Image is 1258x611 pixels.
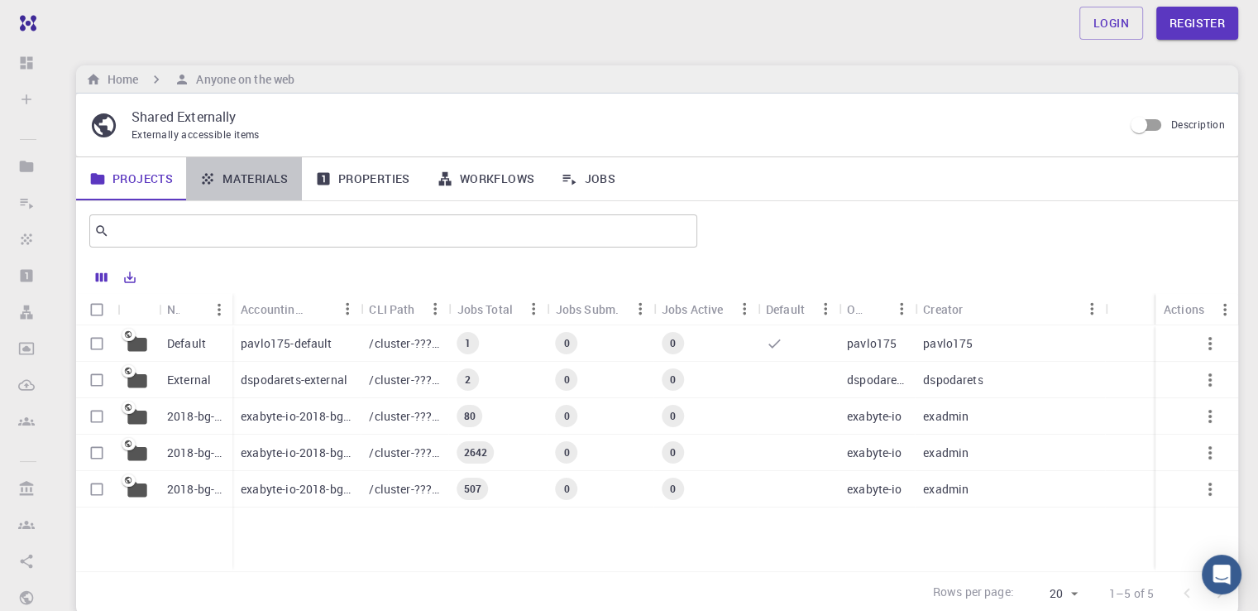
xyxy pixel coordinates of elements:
span: 2 [458,373,477,387]
div: Accounting slug [232,293,361,325]
div: Jobs Total [457,293,513,325]
button: Menu [206,296,232,323]
a: Jobs [548,157,629,200]
span: 1 [458,336,477,350]
span: 0 [557,373,576,387]
p: exabyte-io [847,408,902,425]
p: exadmin [923,481,969,498]
div: Default [766,293,805,325]
p: 2018-bg-study-phase-i-ph [167,408,224,425]
span: Externally accessible items [132,127,260,141]
h6: Home [101,70,138,89]
div: Owner [839,293,915,325]
span: 0 [557,409,576,423]
a: Projects [76,157,186,200]
p: /cluster-???-share/groups/exabyte-io/exabyte-io-2018-bg-study-phase-i-ph [369,408,440,425]
span: 80 [457,409,481,423]
nav: breadcrumb [83,70,298,89]
p: 2018-bg-study-phase-III [167,445,224,461]
p: exabyte-io-2018-bg-study-phase-iii [241,445,352,461]
a: Properties [302,157,423,200]
p: dspodarets [847,372,906,388]
p: exabyte-io [847,481,902,498]
button: Menu [422,296,448,322]
p: /cluster-???-share/groups/exabyte-io/exabyte-io-2018-bg-study-phase-iii [369,445,440,461]
div: Jobs Active [662,293,724,325]
div: Creator [923,293,963,325]
div: Owner [847,293,862,325]
span: 0 [663,482,682,496]
button: Sort [179,296,206,323]
span: 2642 [457,445,494,459]
button: Menu [1212,296,1238,323]
p: exabyte-io-2018-bg-study-phase-i-ph [241,408,352,425]
p: Shared Externally [132,107,1110,127]
a: Register [1156,7,1238,40]
div: Open Intercom Messenger [1202,555,1241,594]
button: Sort [963,296,989,322]
a: Login [1079,7,1143,40]
p: /cluster-???-home/pavlo175/pavlo175-default [369,335,440,352]
p: 2018-bg-study-phase-I [167,481,224,498]
span: 0 [663,409,682,423]
button: Menu [627,296,653,322]
span: Description [1171,118,1225,131]
div: Default [758,293,839,325]
button: Menu [334,296,361,322]
img: logo [13,15,36,31]
span: 0 [557,445,576,459]
span: 0 [557,336,576,350]
p: 1–5 of 5 [1109,585,1154,602]
p: dspodarets [923,372,983,388]
div: Actions [1155,293,1238,325]
p: dspodarets-external [241,372,347,388]
div: Actions [1164,293,1204,325]
button: Export [116,264,144,291]
div: 20 [1021,582,1083,606]
p: pavlo175 [847,335,897,352]
div: Accounting slug [241,293,308,325]
span: 0 [663,373,682,387]
p: Default [167,335,206,352]
button: Sort [308,296,334,322]
div: Jobs Subm. [548,293,653,325]
p: pavlo175 [923,335,973,352]
div: Name [159,293,232,325]
p: Rows per page: [933,584,1014,603]
button: Columns [88,264,116,291]
p: exadmin [923,445,969,461]
span: 0 [557,482,576,496]
button: Sort [862,296,888,322]
p: exabyte-io-2018-bg-study-phase-i [241,481,352,498]
a: Materials [186,157,302,200]
a: Workflows [423,157,548,200]
span: 0 [663,445,682,459]
button: Menu [1079,296,1105,322]
div: CLI Path [369,293,414,325]
p: pavlo175-default [241,335,332,352]
p: /cluster-???-home/dspodarets/dspodarets-external [369,372,440,388]
div: Jobs Subm. [556,293,619,325]
div: Creator [915,293,1105,325]
button: Menu [521,296,548,322]
button: Menu [731,296,758,322]
div: Jobs Total [448,293,547,325]
h6: Anyone on the web [189,70,294,89]
span: 0 [663,336,682,350]
p: External [167,372,211,388]
p: exadmin [923,408,969,425]
p: /cluster-???-share/groups/exabyte-io/exabyte-io-2018-bg-study-phase-i [369,481,440,498]
div: CLI Path [361,293,448,325]
div: Name [167,293,179,325]
button: Menu [888,296,915,322]
span: 507 [457,482,487,496]
div: Icon [117,293,159,325]
p: exabyte-io [847,445,902,461]
button: Menu [812,296,839,322]
div: Jobs Active [653,293,758,325]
